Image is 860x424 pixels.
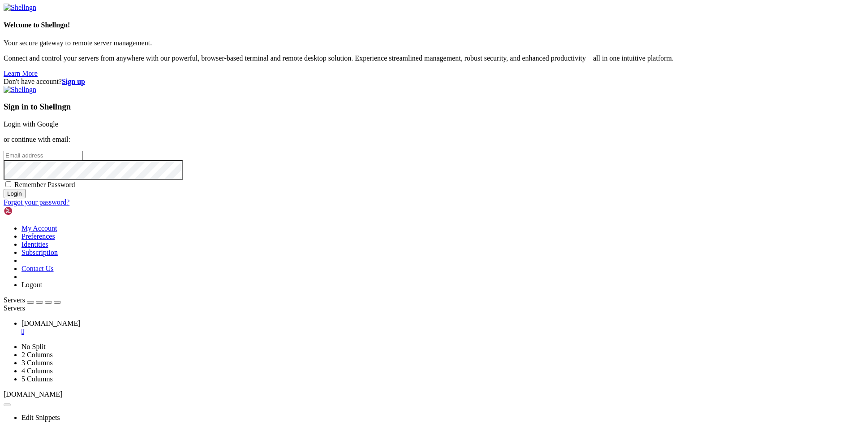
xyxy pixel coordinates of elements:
[21,343,46,350] a: No Split
[21,319,856,336] a: qoldn.xyz
[21,359,53,367] a: 3 Columns
[4,296,61,304] a: Servers
[4,54,856,62] p: Connect and control your servers from anywhere with our powerful, browser-based terminal and remo...
[4,102,856,112] h3: Sign in to Shellngn
[4,304,856,312] div: Servers
[4,120,58,128] a: Login with Google
[62,78,85,85] a: Sign up
[21,319,81,327] span: [DOMAIN_NAME]
[4,390,63,398] span: [DOMAIN_NAME]
[21,265,54,272] a: Contact Us
[4,70,38,77] a: Learn More
[21,328,856,336] a: 
[4,39,856,47] p: Your secure gateway to remote server management.
[21,414,60,421] a: Edit Snippets
[4,78,856,86] div: Don't have account?
[21,240,48,248] a: Identities
[4,206,55,215] img: Shellngn
[5,181,11,187] input: Remember Password
[21,375,53,383] a: 5 Columns
[4,4,36,12] img: Shellngn
[21,367,53,375] a: 4 Columns
[21,232,55,240] a: Preferences
[21,281,42,288] a: Logout
[4,198,69,206] a: Forgot your password?
[21,224,57,232] a: My Account
[4,136,856,144] p: or continue with email:
[4,151,83,160] input: Email address
[14,181,75,188] span: Remember Password
[21,249,58,256] a: Subscription
[21,351,53,358] a: 2 Columns
[4,21,856,29] h4: Welcome to Shellngn!
[4,189,26,198] input: Login
[4,296,25,304] span: Servers
[4,86,36,94] img: Shellngn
